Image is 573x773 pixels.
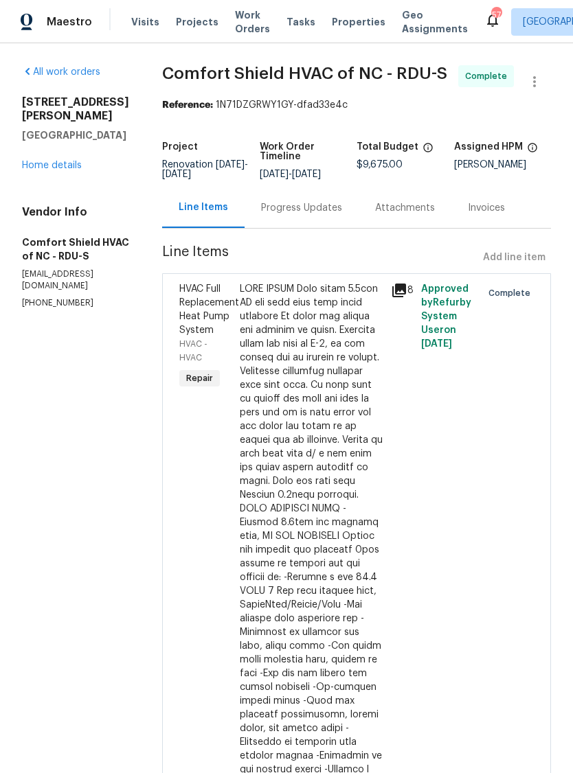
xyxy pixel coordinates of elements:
[162,100,213,110] b: Reference:
[162,245,477,270] span: Line Items
[22,95,129,123] h2: [STREET_ADDRESS][PERSON_NAME]
[292,170,321,179] span: [DATE]
[22,235,129,263] h5: Comfort Shield HVAC of NC - RDU-S
[357,160,403,170] span: $9,675.00
[22,161,82,170] a: Home details
[454,142,523,152] h5: Assigned HPM
[162,160,248,179] span: Renovation
[402,8,468,36] span: Geo Assignments
[332,15,385,29] span: Properties
[527,142,538,160] span: The hpm assigned to this work order.
[22,268,129,292] p: [EMAIL_ADDRESS][DOMAIN_NAME]
[454,160,552,170] div: [PERSON_NAME]
[261,201,342,215] div: Progress Updates
[179,340,207,362] span: HVAC - HVAC
[235,8,270,36] span: Work Orders
[22,67,100,77] a: All work orders
[179,200,228,214] div: Line Items
[162,160,248,179] span: -
[286,17,315,27] span: Tasks
[421,284,471,349] span: Approved by Refurby System User on
[357,142,418,152] h5: Total Budget
[162,65,447,82] span: Comfort Shield HVAC of NC - RDU-S
[391,282,413,299] div: 8
[491,8,501,22] div: 57
[22,297,129,309] p: [PHONE_NUMBER]
[260,170,289,179] span: [DATE]
[131,15,159,29] span: Visits
[179,284,239,335] span: HVAC Full Replacement Heat Pump System
[47,15,92,29] span: Maestro
[162,142,198,152] h5: Project
[260,170,321,179] span: -
[260,142,357,161] h5: Work Order Timeline
[468,201,505,215] div: Invoices
[375,201,435,215] div: Attachments
[22,205,129,219] h4: Vendor Info
[421,339,452,349] span: [DATE]
[162,98,551,112] div: 1N71DZGRWY1GY-dfad33e4c
[488,286,536,300] span: Complete
[465,69,513,83] span: Complete
[176,15,218,29] span: Projects
[216,160,245,170] span: [DATE]
[181,371,218,385] span: Repair
[162,170,191,179] span: [DATE]
[22,128,129,142] h5: [GEOGRAPHIC_DATA]
[423,142,434,160] span: The total cost of line items that have been proposed by Opendoor. This sum includes line items th...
